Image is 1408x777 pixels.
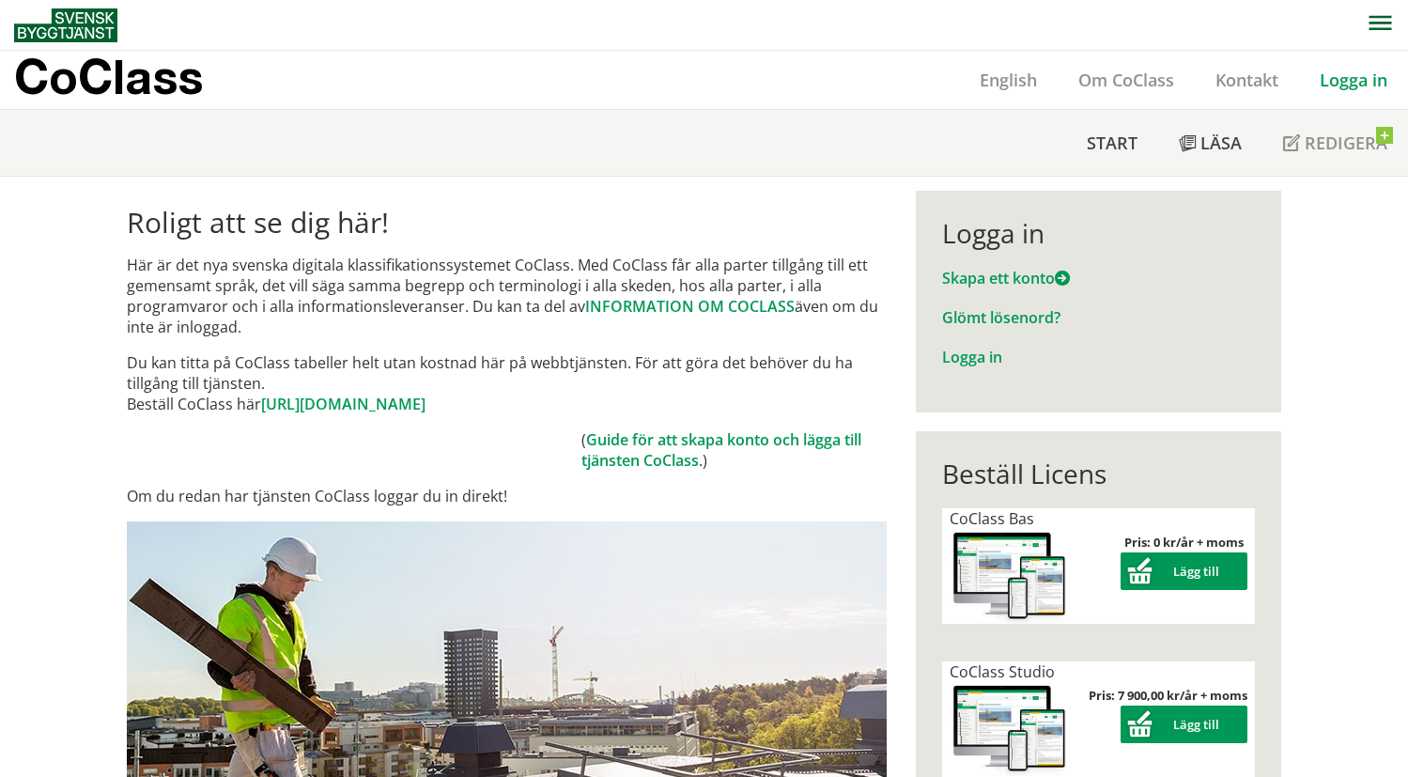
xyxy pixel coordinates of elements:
[942,268,1070,288] a: Skapa ett konto
[14,66,203,87] p: CoClass
[950,661,1055,682] span: CoClass Studio
[127,206,887,240] h1: Roligt att se dig här!
[14,51,243,109] a: CoClass
[1200,132,1242,154] span: Läsa
[585,296,795,317] a: INFORMATION OM COCLASS
[1121,716,1247,733] a: Lägg till
[127,352,887,414] p: Du kan titta på CoClass tabeller helt utan kostnad här på webbtjänsten. För att göra det behöver ...
[127,486,887,506] p: Om du redan har tjänsten CoClass loggar du in direkt!
[581,429,887,471] td: ( .)
[1158,110,1262,176] a: Läsa
[1087,132,1137,154] span: Start
[1195,69,1299,91] a: Kontakt
[950,508,1034,529] span: CoClass Bas
[959,69,1058,91] a: English
[1089,687,1247,704] strong: Pris: 7 900,00 kr/år + moms
[1124,534,1244,551] strong: Pris: 0 kr/år + moms
[950,529,1070,624] img: coclass-license.jpg
[1121,563,1247,580] a: Lägg till
[950,682,1070,777] img: coclass-license.jpg
[1121,552,1247,590] button: Lägg till
[942,347,1002,367] a: Logga in
[1058,69,1195,91] a: Om CoClass
[127,255,887,337] p: Här är det nya svenska digitala klassifikationssystemet CoClass. Med CoClass får alla parter till...
[261,394,425,414] a: [URL][DOMAIN_NAME]
[942,307,1060,328] a: Glömt lösenord?
[942,217,1255,249] div: Logga in
[14,8,117,42] img: Svensk Byggtjänst
[1066,110,1158,176] a: Start
[1121,706,1247,743] button: Lägg till
[581,429,861,471] a: Guide för att skapa konto och lägga till tjänsten CoClass
[1299,69,1408,91] a: Logga in
[942,458,1255,490] div: Beställ Licens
